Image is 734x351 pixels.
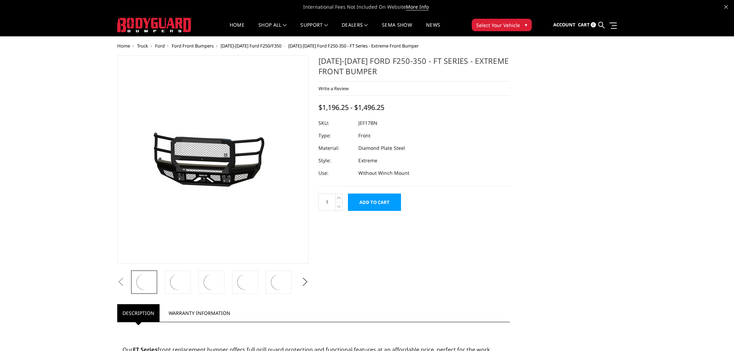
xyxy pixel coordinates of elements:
input: Add to Cart [348,194,401,211]
a: Description [117,304,160,322]
dd: JEF17BN [358,117,377,129]
button: Select Your Vehicle [472,19,532,31]
img: 2017-2022 Ford F250-350 - FT Series - Extreme Front Bumper [135,273,154,292]
dt: Type: [318,129,353,142]
img: 2017-2022 Ford F250-350 - FT Series - Extreme Front Bumper [236,273,255,292]
a: Warranty Information [163,304,236,322]
span: Select Your Vehicle [476,22,520,29]
span: ▾ [525,21,527,28]
dd: Front [358,129,370,142]
span: Account [553,22,575,28]
a: More Info [406,3,429,10]
span: [DATE]-[DATE] Ford F250-350 - FT Series - Extreme Front Bumper [288,43,419,49]
dt: Material: [318,142,353,154]
a: Cart 0 [578,16,596,34]
span: 0 [591,22,596,27]
a: Dealers [342,23,368,36]
button: Previous [116,277,126,287]
a: News [426,23,440,36]
button: Next [300,277,310,287]
dd: Diamond Plate Steel [358,142,405,154]
span: $1,196.25 - $1,496.25 [318,103,384,112]
img: 2017-2022 Ford F250-350 - FT Series - Extreme Front Bumper [269,273,288,292]
dt: SKU: [318,117,353,129]
dt: Style: [318,154,353,167]
img: 2017-2022 Ford F250-350 - FT Series - Extreme Front Bumper [126,118,300,201]
h1: [DATE]-[DATE] Ford F250-350 - FT Series - Extreme Front Bumper [318,55,510,82]
a: [DATE]-[DATE] Ford F250/F350 [221,43,281,49]
img: 2017-2022 Ford F250-350 - FT Series - Extreme Front Bumper [168,273,187,292]
a: Ford [155,43,165,49]
dt: Use: [318,167,353,179]
a: Write a Review [318,85,349,92]
span: Cart [578,22,590,28]
a: Account [553,16,575,34]
a: SEMA Show [382,23,412,36]
a: Home [230,23,245,36]
dd: Without Winch Mount [358,167,409,179]
a: 2017-2022 Ford F250-350 - FT Series - Extreme Front Bumper [117,55,309,264]
img: BODYGUARD BUMPERS [117,18,192,32]
a: Support [300,23,328,36]
a: Ford Front Bumpers [172,43,214,49]
a: Home [117,43,130,49]
a: Truck [137,43,148,49]
a: shop all [258,23,287,36]
img: 2017-2022 Ford F250-350 - FT Series - Extreme Front Bumper [202,273,221,292]
dd: Extreme [358,154,377,167]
